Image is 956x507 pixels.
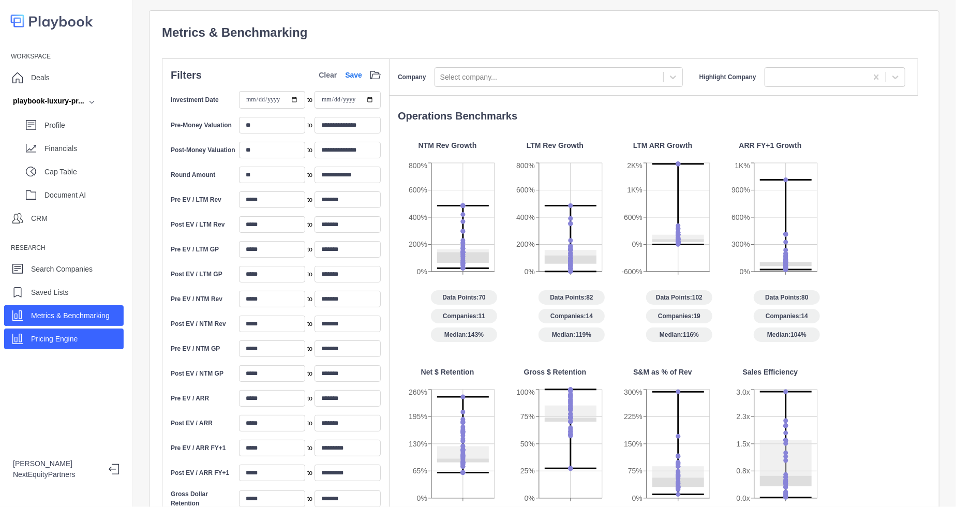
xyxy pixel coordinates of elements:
[628,467,643,475] tspan: 75%
[740,267,750,276] tspan: 0%
[171,195,221,204] label: Pre EV / LTM Rev
[31,287,68,298] p: Saved Lists
[307,369,312,378] span: to
[398,108,918,124] p: Operations Benchmarks
[171,294,222,304] label: Pre EV / NTM Rev
[754,290,820,305] span: Data Points: 80
[633,367,692,378] p: S&M as % of Rev
[171,67,202,83] p: Filters
[524,367,587,378] p: Gross $ Retention
[171,369,223,378] label: Post EV / NTM GP
[307,294,312,304] span: to
[307,121,312,130] span: to
[754,309,820,323] span: Companies: 14
[525,267,535,276] tspan: 0%
[31,72,50,83] p: Deals
[31,310,110,321] p: Metrics & Benchmarking
[171,270,222,279] label: Post EV / LTM GP
[739,140,802,151] p: ARR FY+1 Growth
[731,186,750,194] tspan: 900%
[409,412,427,421] tspan: 195%
[171,121,232,130] label: Pre-Money Valuation
[171,344,220,353] label: Pre EV / NTM GP
[13,469,100,480] p: NextEquityPartners
[754,327,820,342] span: Median: 104%
[319,70,337,81] p: Clear
[520,412,535,421] tspan: 75%
[171,419,213,428] label: Post EV / ARR
[520,467,535,475] tspan: 25%
[13,96,84,107] div: playbook-luxury-pr...
[516,161,535,170] tspan: 800%
[731,213,750,221] tspan: 600%
[307,195,312,204] span: to
[417,494,427,502] tspan: 0%
[413,467,427,475] tspan: 65%
[44,120,124,131] p: Profile
[44,190,124,201] p: Document AI
[731,240,750,248] tspan: 300%
[516,388,535,396] tspan: 100%
[632,494,643,502] tspan: 0%
[633,140,692,151] p: LTM ARR Growth
[624,213,643,221] tspan: 600%
[409,440,427,448] tspan: 130%
[431,290,497,305] span: Data Points: 70
[539,290,605,305] span: Data Points: 82
[624,388,643,396] tspan: 300%
[627,186,643,194] tspan: 1K%
[31,264,93,275] p: Search Companies
[44,167,124,177] p: Cap Table
[737,388,750,396] tspan: 3.0x
[431,309,497,323] span: Companies: 11
[171,394,209,403] label: Pre EV / ARR
[307,220,312,229] span: to
[516,213,535,221] tspan: 400%
[646,309,712,323] span: Companies: 19
[398,72,426,82] label: Company
[527,140,584,151] p: LTM Rev Growth
[307,95,312,105] span: to
[307,494,312,503] span: to
[737,494,750,502] tspan: 0.0x
[624,412,643,421] tspan: 225%
[627,161,643,170] tspan: 2K%
[171,468,229,478] label: Post EV / ARR FY+1
[307,245,312,254] span: to
[171,95,219,105] label: Investment Date
[409,161,427,170] tspan: 800%
[421,367,474,378] p: Net $ Retention
[31,334,78,345] p: Pricing Engine
[345,70,362,81] a: Save
[699,72,756,82] label: Highlight Company
[307,443,312,453] span: to
[516,240,535,248] tspan: 200%
[417,267,427,276] tspan: 0%
[409,388,427,396] tspan: 260%
[624,440,643,448] tspan: 150%
[307,145,312,155] span: to
[307,170,312,180] span: to
[419,140,477,151] p: NTM Rev Growth
[409,186,427,194] tspan: 600%
[171,145,235,155] label: Post-Money Valuation
[646,290,712,305] span: Data Points: 102
[171,319,226,329] label: Post EV / NTM Rev
[307,319,312,329] span: to
[409,213,427,221] tspan: 400%
[737,440,750,448] tspan: 1.5x
[171,245,219,254] label: Pre EV / LTM GP
[737,412,750,421] tspan: 2.3x
[171,220,225,229] label: Post EV / LTM Rev
[162,23,927,42] p: Metrics & Benchmarking
[737,467,750,475] tspan: 0.8x
[307,270,312,279] span: to
[307,468,312,478] span: to
[431,327,497,342] span: Median: 143%
[307,419,312,428] span: to
[516,186,535,194] tspan: 600%
[743,367,798,378] p: Sales Efficiency
[622,267,643,276] tspan: -600%
[646,327,712,342] span: Median: 116%
[31,213,48,224] p: CRM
